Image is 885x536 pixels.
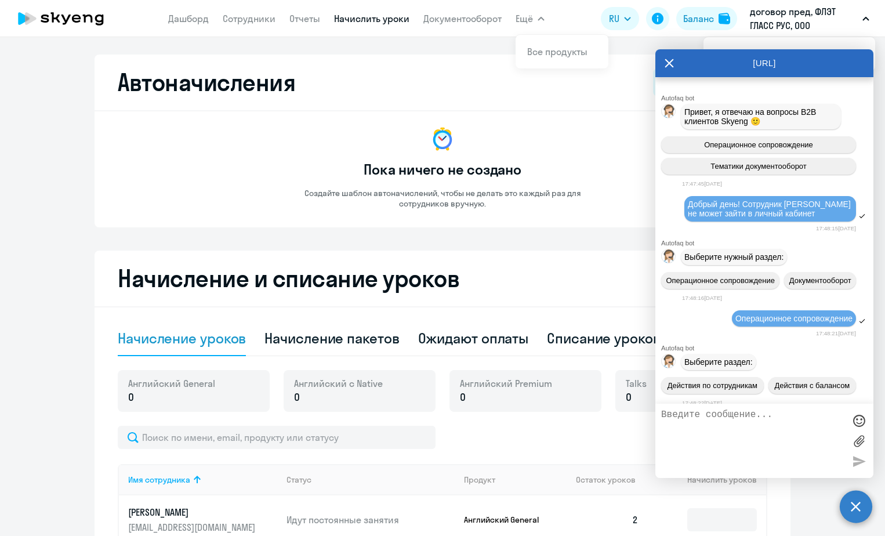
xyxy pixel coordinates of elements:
time: 17:48:15[DATE] [816,225,856,231]
button: Документооборот [784,272,856,289]
button: RU [601,7,639,30]
button: Действия по сотрудникам [661,377,764,394]
span: Остаток уроков [576,475,636,485]
span: Выберите раздел: [684,357,753,367]
div: Баланс [683,12,714,26]
button: Действия с балансом [768,377,856,394]
img: no-data [429,125,456,153]
img: bot avatar [662,249,676,266]
div: Autofaq bot [661,240,873,247]
button: Тематики документооборот [661,158,856,175]
a: Документооборот [423,13,502,24]
span: Операционное сопровождение [704,140,813,149]
div: Начисление уроков [118,329,246,347]
div: Статус [286,475,455,485]
button: договор пред, ФЛЭТ ГЛАСС РУС, ООО [744,5,875,32]
span: Добрый день! Сотрудник [PERSON_NAME] не может зайти в личный кабинет [688,200,853,218]
span: 0 [128,390,134,405]
button: Операционное сопровождение [661,272,779,289]
div: Списание уроков [547,329,661,347]
span: Talks [626,377,647,390]
a: Начислить уроки [334,13,409,24]
button: Новый шаблон [653,68,767,96]
input: Поиск по имени, email, продукту или статусу [118,426,436,449]
p: [EMAIL_ADDRESS][DOMAIN_NAME] [128,521,258,534]
p: Английский General [464,515,551,525]
img: balance [719,13,730,24]
h2: Автоначисления [118,68,295,96]
span: Английский Premium [460,377,552,390]
span: Английский с Native [294,377,383,390]
span: Операционное сопровождение [666,276,775,285]
div: Продукт [464,475,567,485]
span: Тематики документооборот [710,162,807,171]
p: договор пред, ФЛЭТ ГЛАСС РУС, ООО [750,5,858,32]
span: Привет, я отвечаю на вопросы B2B клиентов Skyeng 🙂 [684,107,818,126]
time: 17:48:16[DATE] [682,295,722,301]
span: Документооборот [789,276,851,285]
span: RU [609,12,619,26]
a: Дашборд [168,13,209,24]
button: Ещё [516,7,545,30]
span: Выберите нужный раздел: [684,252,784,262]
span: Английский General [128,377,215,390]
div: Остаток уроков [576,475,648,485]
span: Действия с балансом [774,381,850,390]
h2: Начисление и списание уроков [118,265,767,292]
div: Имя сотрудника [128,475,277,485]
p: Создайте шаблон автоначислений, чтобы не делать это каждый раз для сотрудников вручную. [280,188,605,209]
label: Лимит 10 файлов [850,432,868,450]
button: Операционное сопровождение [661,136,856,153]
span: Ещё [516,12,533,26]
th: Начислить уроков [648,464,766,495]
div: Начисление пакетов [264,329,399,347]
div: Autofaq bot [661,95,873,102]
span: 0 [294,390,300,405]
time: 17:47:45[DATE] [682,180,722,187]
div: Имя сотрудника [128,475,190,485]
p: [PERSON_NAME] [128,506,258,519]
div: Статус [286,475,311,485]
time: 17:48:22[DATE] [682,400,722,406]
ul: Ещё [703,37,875,71]
a: Сотрудники [223,13,275,24]
time: 17:48:21[DATE] [816,330,856,336]
span: Операционное сопровождение [735,314,853,323]
button: Балансbalance [676,7,737,30]
span: 0 [626,390,632,405]
span: Действия по сотрудникам [668,381,757,390]
a: Все продукты [527,46,587,57]
img: bot avatar [662,104,676,121]
img: bot avatar [662,354,676,371]
div: Ожидают оплаты [418,329,529,347]
div: Продукт [464,475,495,485]
a: Отчеты [289,13,320,24]
div: Autofaq bot [661,345,873,352]
span: 0 [460,390,466,405]
h3: Пока ничего не создано [364,160,521,179]
p: Идут постоянные занятия [286,513,455,526]
a: [PERSON_NAME][EMAIL_ADDRESS][DOMAIN_NAME] [128,506,277,534]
